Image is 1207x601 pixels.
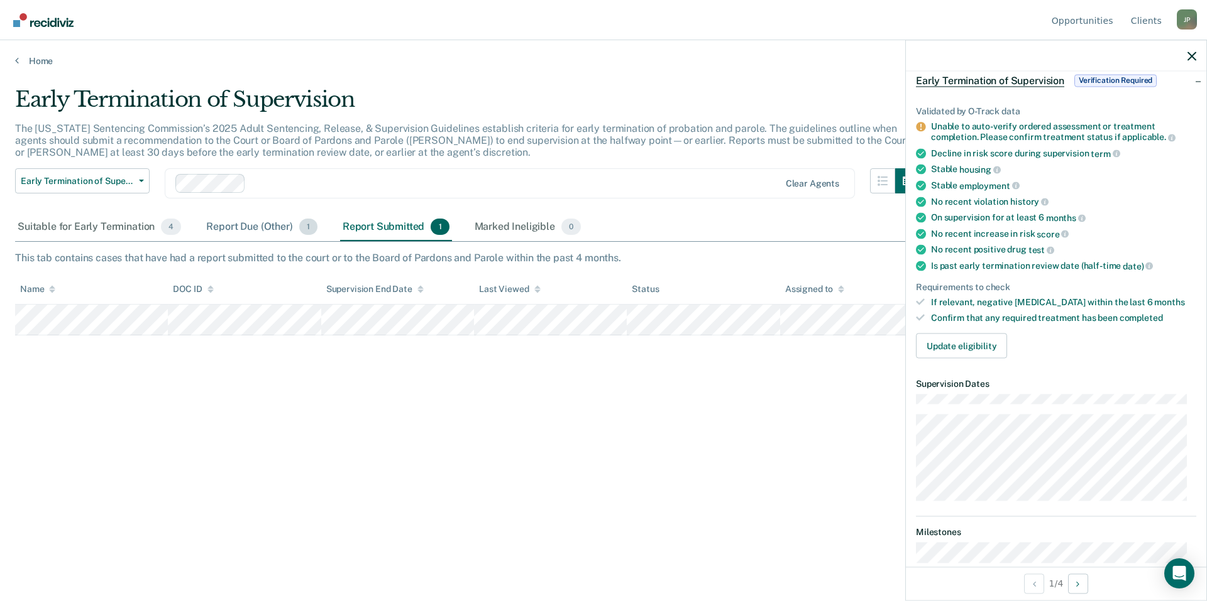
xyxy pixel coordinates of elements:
[15,214,184,241] div: Suitable for Early Termination
[1074,74,1157,87] span: Verification Required
[15,87,920,122] div: Early Termination of Supervision
[931,297,1196,308] div: If relevant, negative [MEDICAL_DATA] within the last 6
[1028,245,1054,255] span: test
[931,164,1196,175] div: Stable
[161,219,181,235] span: 4
[916,106,1196,116] div: Validated by O-Track data
[931,212,1196,224] div: On supervision for at least 6
[1091,148,1120,158] span: term
[931,121,1196,143] div: Unable to auto-verify ordered assessment or treatment completion. Please confirm treatment status...
[959,165,1001,175] span: housing
[786,178,839,189] div: Clear agents
[906,60,1206,100] div: Early Termination of SupervisionVerification Required
[1154,297,1184,307] span: months
[15,122,910,158] p: The [US_STATE] Sentencing Commission’s 2025 Adult Sentencing, Release, & Supervision Guidelines e...
[13,13,74,27] img: Recidiviz
[431,219,449,235] span: 1
[479,284,540,295] div: Last Viewed
[959,180,1019,190] span: employment
[931,196,1196,207] div: No recent violation
[15,252,1192,264] div: This tab contains cases that have had a report submitted to the court or to the Board of Pardons ...
[326,284,424,295] div: Supervision End Date
[15,55,1192,67] a: Home
[931,148,1196,159] div: Decline in risk score during supervision
[1164,558,1194,588] div: Open Intercom Messenger
[1068,573,1088,593] button: Next Opportunity
[931,180,1196,191] div: Stable
[20,284,55,295] div: Name
[916,378,1196,389] dt: Supervision Dates
[204,214,319,241] div: Report Due (Other)
[561,219,581,235] span: 0
[1046,212,1086,222] span: months
[931,313,1196,323] div: Confirm that any required treatment has been
[916,333,1007,358] button: Update eligibility
[1177,9,1197,30] div: J P
[1120,313,1163,323] span: completed
[1010,197,1049,207] span: history
[931,260,1196,271] div: Is past early termination review date (half-time
[906,566,1206,600] div: 1 / 4
[1177,9,1197,30] button: Profile dropdown button
[340,214,452,241] div: Report Submitted
[1123,261,1153,271] span: date)
[916,281,1196,292] div: Requirements to check
[916,527,1196,538] dt: Milestones
[299,219,317,235] span: 1
[931,228,1196,239] div: No recent increase in risk
[21,176,134,187] span: Early Termination of Supervision
[173,284,213,295] div: DOC ID
[916,74,1064,87] span: Early Termination of Supervision
[931,244,1196,256] div: No recent positive drug
[472,214,584,241] div: Marked Ineligible
[632,284,659,295] div: Status
[785,284,844,295] div: Assigned to
[1024,573,1044,593] button: Previous Opportunity
[1037,229,1069,239] span: score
